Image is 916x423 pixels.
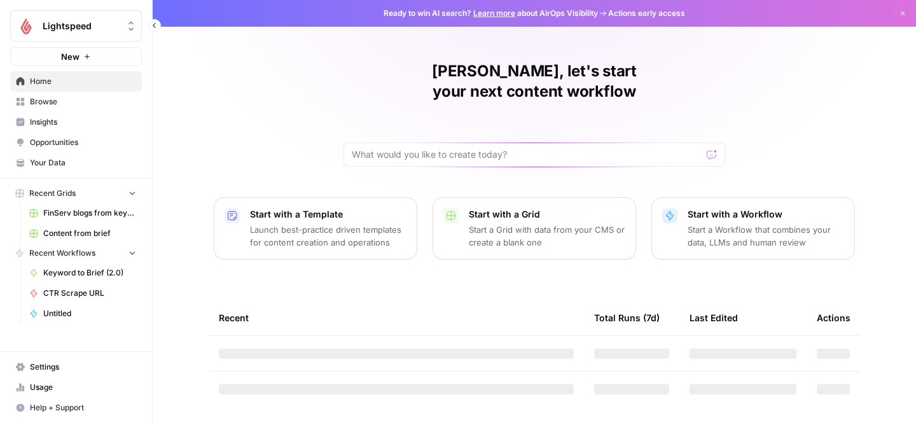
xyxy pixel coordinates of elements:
a: Opportunities [10,132,142,153]
button: Recent Workflows [10,244,142,263]
span: Insights [30,116,136,128]
a: Keyword to Brief (2.0) [24,263,142,283]
p: Launch best-practice driven templates for content creation and operations [250,223,406,249]
span: Usage [30,382,136,393]
p: Start a Workflow that combines your data, LLMs and human review [688,223,844,249]
a: Usage [10,377,142,398]
a: CTR Scrape URL [24,283,142,303]
a: Settings [10,357,142,377]
button: New [10,47,142,66]
span: Browse [30,96,136,107]
span: Recent Grids [29,188,76,199]
a: Untitled [24,303,142,324]
p: Start with a Grid [469,208,625,221]
span: New [61,50,80,63]
p: Start with a Template [250,208,406,221]
a: Your Data [10,153,142,173]
button: Start with a GridStart a Grid with data from your CMS or create a blank one [433,197,636,260]
button: Start with a WorkflowStart a Workflow that combines your data, LLMs and human review [651,197,855,260]
button: Recent Grids [10,184,142,203]
span: Home [30,76,136,87]
a: Content from brief [24,223,142,244]
img: Lightspeed Logo [15,15,38,38]
a: Browse [10,92,142,112]
span: Your Data [30,157,136,169]
button: Help + Support [10,398,142,418]
button: Start with a TemplateLaunch best-practice driven templates for content creation and operations [214,197,417,260]
div: Actions [817,300,850,335]
a: Insights [10,112,142,132]
h1: [PERSON_NAME], let's start your next content workflow [343,61,725,102]
button: Workspace: Lightspeed [10,10,142,42]
span: Settings [30,361,136,373]
span: Help + Support [30,402,136,413]
div: Recent [219,300,574,335]
span: Untitled [43,308,136,319]
span: Opportunities [30,137,136,148]
a: Home [10,71,142,92]
a: Learn more [473,8,515,18]
span: Content from brief [43,228,136,239]
span: Actions early access [608,8,685,19]
span: FinServ blogs from keyword [43,207,136,219]
a: FinServ blogs from keyword [24,203,142,223]
p: Start with a Workflow [688,208,844,221]
div: Last Edited [690,300,738,335]
span: Lightspeed [43,20,120,32]
span: Ready to win AI search? about AirOps Visibility [384,8,598,19]
p: Start a Grid with data from your CMS or create a blank one [469,223,625,249]
div: Total Runs (7d) [594,300,660,335]
input: What would you like to create today? [352,148,702,161]
span: CTR Scrape URL [43,288,136,299]
span: Keyword to Brief (2.0) [43,267,136,279]
span: Recent Workflows [29,247,95,259]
